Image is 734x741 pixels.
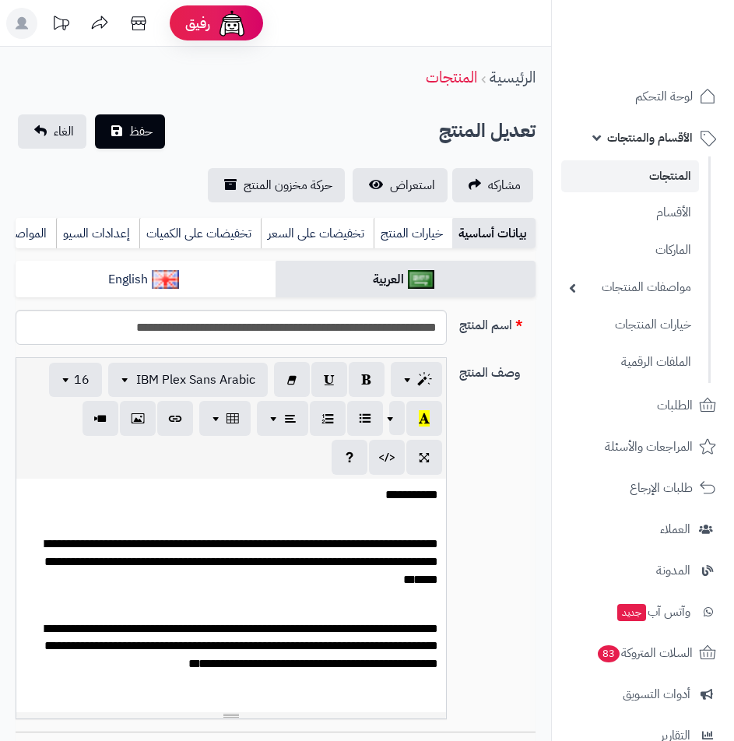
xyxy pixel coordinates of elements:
[630,477,693,499] span: طلبات الإرجاع
[41,8,80,43] a: تحديثات المنصة
[490,65,536,89] a: الرئيسية
[452,218,536,249] a: بيانات أساسية
[561,593,725,630] a: وآتس آبجديد
[208,168,345,202] a: حركة مخزون المنتج
[561,308,699,342] a: خيارات المنتجات
[561,428,725,465] a: المراجعات والأسئلة
[129,122,153,141] span: حفظ
[139,218,261,249] a: تخفيضات على الكميات
[453,310,542,335] label: اسم المنتج
[152,270,179,289] img: English
[261,218,374,249] a: تخفيضات على السعر
[452,168,533,202] a: مشاركه
[561,469,725,507] a: طلبات الإرجاع
[561,676,725,713] a: أدوات التسويق
[607,127,693,149] span: الأقسام والمنتجات
[16,261,276,299] a: English
[108,363,268,397] button: IBM Plex Sans Arabic
[136,370,255,389] span: IBM Plex Sans Arabic
[561,234,699,267] a: الماركات
[561,160,699,192] a: المنتجات
[623,683,690,705] span: أدوات التسويق
[95,114,165,149] button: حفظ
[426,65,477,89] a: المنتجات
[408,270,435,289] img: العربية
[561,196,699,230] a: الأقسام
[74,370,90,389] span: 16
[561,552,725,589] a: المدونة
[49,363,102,397] button: 16
[18,114,86,149] a: الغاء
[185,14,210,33] span: رفيق
[488,176,521,195] span: مشاركه
[244,176,332,195] span: حركة مخزون المنتج
[561,634,725,672] a: السلات المتروكة83
[561,271,699,304] a: مواصفات المنتجات
[561,387,725,424] a: الطلبات
[561,511,725,548] a: العملاء
[598,645,620,662] span: 83
[276,261,536,299] a: العربية
[54,122,74,141] span: الغاء
[628,12,719,44] img: logo-2.png
[216,8,248,39] img: ai-face.png
[561,346,699,379] a: الملفات الرقمية
[635,86,693,107] span: لوحة التحكم
[657,395,693,416] span: الطلبات
[439,115,536,147] h2: تعديل المنتج
[596,642,693,664] span: السلات المتروكة
[353,168,448,202] a: استعراض
[561,78,725,115] a: لوحة التحكم
[605,436,693,458] span: المراجعات والأسئلة
[453,357,542,382] label: وصف المنتج
[56,218,139,249] a: إعدادات السيو
[390,176,435,195] span: استعراض
[616,601,690,623] span: وآتس آب
[374,218,452,249] a: خيارات المنتج
[617,604,646,621] span: جديد
[660,518,690,540] span: العملاء
[656,560,690,581] span: المدونة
